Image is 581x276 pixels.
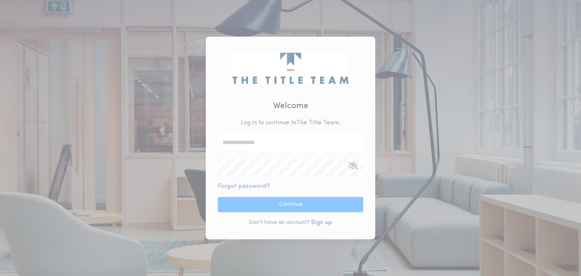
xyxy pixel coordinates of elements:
[273,100,308,112] h2: Welcome
[218,182,270,191] button: Forgot password?
[232,53,348,84] img: logo
[249,219,309,226] p: Don't have an account?
[311,218,332,227] button: Sign up
[241,118,340,127] p: Log in to continue to The Title Team .
[218,197,363,212] button: Continue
